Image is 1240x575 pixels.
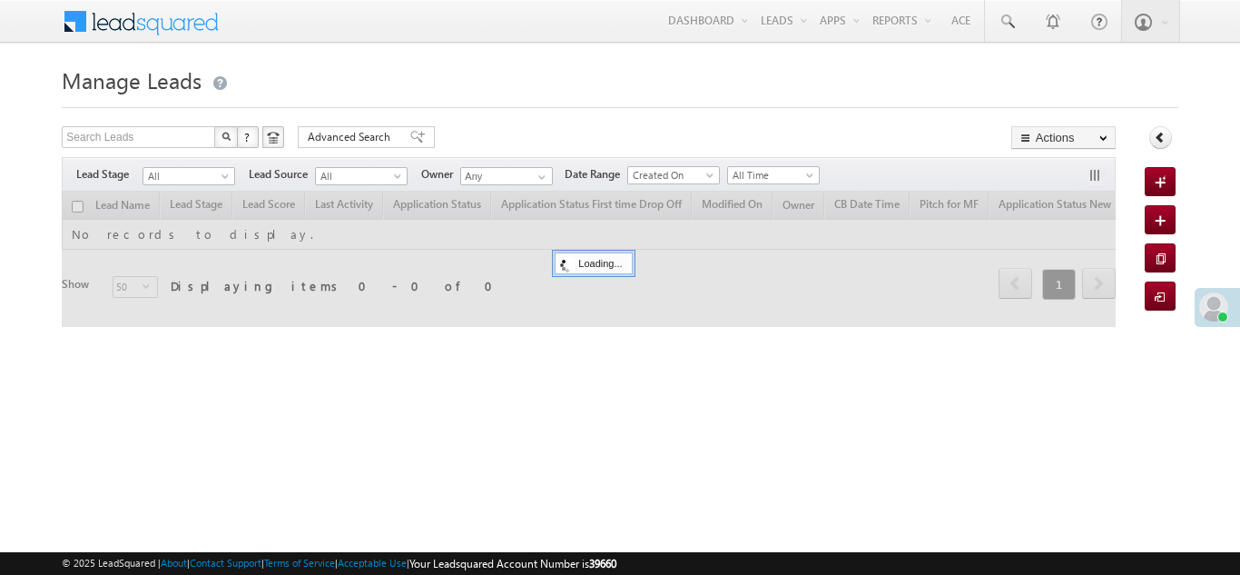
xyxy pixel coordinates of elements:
[161,557,187,569] a: About
[143,168,230,184] span: All
[190,557,261,569] a: Contact Support
[249,166,315,183] span: Lead Source
[62,555,616,572] span: © 2025 LeadSquared | | | | |
[727,166,820,184] a: All Time
[143,167,235,185] a: All
[628,167,714,183] span: Created On
[627,166,720,184] a: Created On
[555,253,632,274] div: Loading...
[728,167,814,183] span: All Time
[421,166,460,183] span: Owner
[565,166,627,183] span: Date Range
[244,129,252,144] span: ?
[62,65,202,94] span: Manage Leads
[315,167,408,185] a: All
[338,557,407,569] a: Acceptable Use
[409,557,616,570] span: Your Leadsquared Account Number is
[460,167,553,185] input: Type to Search
[589,557,616,570] span: 39660
[264,557,335,569] a: Terms of Service
[76,166,143,183] span: Lead Stage
[237,126,259,148] button: ?
[308,129,396,145] span: Advanced Search
[221,132,231,141] img: Search
[528,168,551,186] a: Show All Items
[316,168,402,184] span: All
[1011,126,1116,149] button: Actions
